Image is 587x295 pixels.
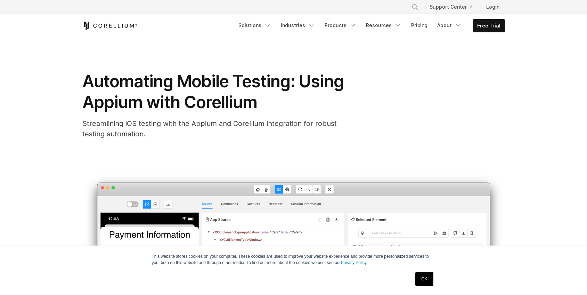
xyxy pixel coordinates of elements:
[277,19,319,32] a: Industries
[82,119,337,138] span: Streamlining iOS testing with the Appium and Corellium integration for robust testing automation.
[433,19,466,32] a: About
[424,1,478,13] a: Support Center
[82,22,138,30] a: Corellium Home
[481,1,505,13] a: Login
[409,1,421,13] button: Search
[82,71,344,112] span: Automating Mobile Testing: Using Appium with Corellium
[473,19,505,32] a: Free Trial
[152,253,435,266] p: This website stores cookies on your computer. These cookies are used to improve your website expe...
[234,19,275,32] a: Solutions
[234,19,505,32] div: Navigation Menu
[362,19,406,32] a: Resources
[320,19,360,32] a: Products
[407,19,432,32] a: Pricing
[341,260,368,265] a: Privacy Policy.
[403,1,505,13] div: Navigation Menu
[415,272,433,286] a: OK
